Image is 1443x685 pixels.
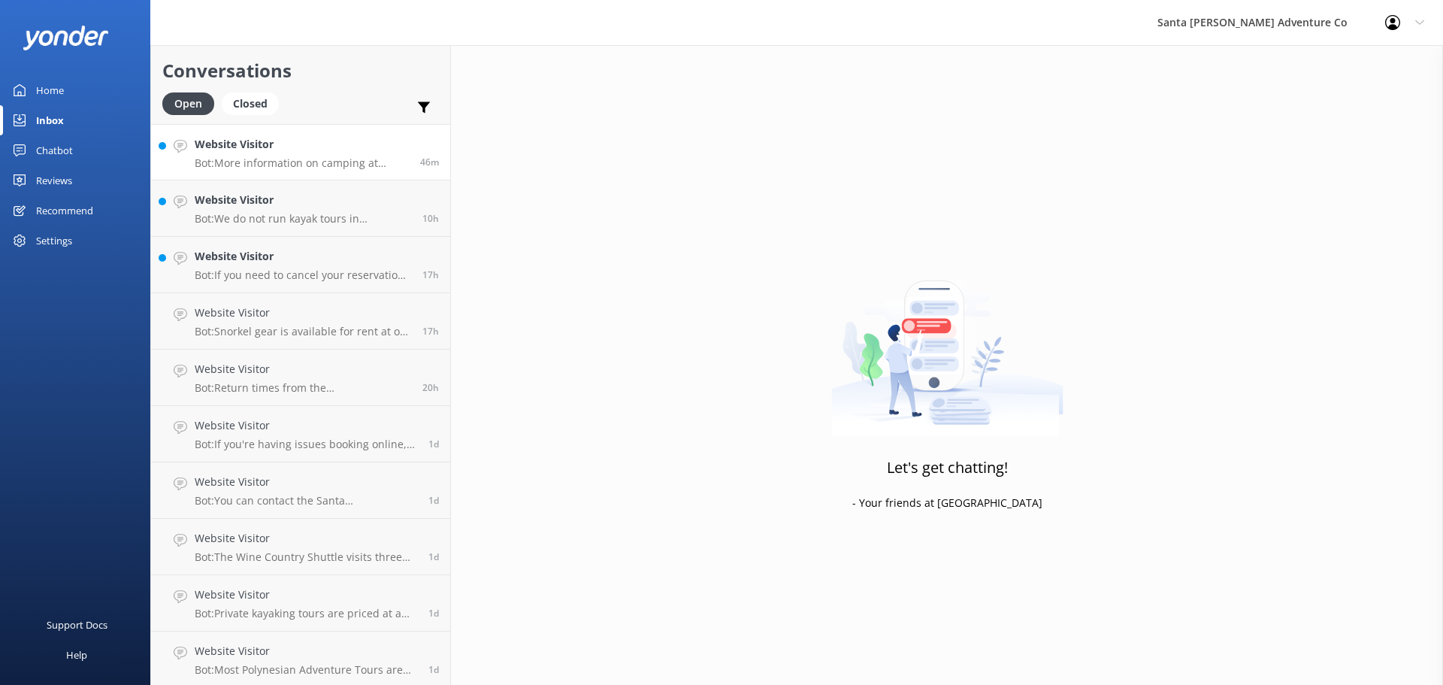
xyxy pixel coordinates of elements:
[151,293,450,350] a: Website VisitorBot:Snorkel gear is available for rent at our island storefront and does not need ...
[195,381,411,395] p: Bot: Return times from the [GEOGRAPHIC_DATA] by day. Generally, the ferry departs from the island...
[162,95,222,111] a: Open
[66,640,87,670] div: Help
[36,195,93,226] div: Recommend
[151,575,450,632] a: Website VisitorBot:Private kayaking tours are priced at a flat rate for the group, not per person...
[36,226,72,256] div: Settings
[151,237,450,293] a: Website VisitorBot:If you need to cancel your reservation, please contact the Santa [PERSON_NAME]...
[422,212,439,225] span: Sep 19 2025 09:58pm (UTC -07:00) America/Tijuana
[195,212,411,226] p: Bot: We do not run kayak tours in [GEOGRAPHIC_DATA]. The best way to visit [GEOGRAPHIC_DATA] is t...
[195,494,417,508] p: Bot: You can contact the Santa [PERSON_NAME] Adventure Co. team at [PHONE_NUMBER], or by emailing...
[195,663,417,677] p: Bot: Most Polynesian Adventure Tours are designed to be comfortable, even for those expecting, an...
[195,305,411,321] h4: Website Visitor
[422,325,439,338] span: Sep 19 2025 02:21pm (UTC -07:00) America/Tijuana
[428,550,439,563] span: Sep 18 2025 04:23pm (UTC -07:00) America/Tijuana
[151,519,450,575] a: Website VisitorBot:The Wine Country Shuttle visits three wineries in [GEOGRAPHIC_DATA][PERSON_NAM...
[195,268,411,282] p: Bot: If you need to cancel your reservation, please contact the Santa [PERSON_NAME] Adventure Co....
[23,26,109,50] img: yonder-white-logo.png
[162,92,214,115] div: Open
[195,586,417,603] h4: Website Visitor
[195,474,417,490] h4: Website Visitor
[831,249,1063,437] img: artwork of a man stealing a conversation from at giant smartphone
[422,381,439,394] span: Sep 19 2025 11:34am (UTC -07:00) America/Tijuana
[420,156,439,168] span: Sep 20 2025 07:15am (UTC -07:00) America/Tijuana
[47,610,107,640] div: Support Docs
[195,248,411,265] h4: Website Visitor
[195,156,409,170] p: Bot: More information on camping at [GEOGRAPHIC_DATA][PERSON_NAME] is available at [URL][DOMAIN_N...
[222,92,279,115] div: Closed
[887,456,1008,480] h3: Let's get chatting!
[36,165,72,195] div: Reviews
[195,417,417,434] h4: Website Visitor
[428,663,439,676] span: Sep 18 2025 10:37am (UTC -07:00) America/Tijuana
[36,105,64,135] div: Inbox
[195,361,411,377] h4: Website Visitor
[428,438,439,450] span: Sep 18 2025 08:35pm (UTC -07:00) America/Tijuana
[36,135,73,165] div: Chatbot
[151,350,450,406] a: Website VisitorBot:Return times from the [GEOGRAPHIC_DATA] by day. Generally, the ferry departs f...
[162,56,439,85] h2: Conversations
[852,495,1042,511] p: - Your friends at [GEOGRAPHIC_DATA]
[195,136,409,153] h4: Website Visitor
[428,607,439,620] span: Sep 18 2025 03:03pm (UTC -07:00) America/Tijuana
[151,462,450,519] a: Website VisitorBot:You can contact the Santa [PERSON_NAME] Adventure Co. team at [PHONE_NUMBER], ...
[36,75,64,105] div: Home
[151,180,450,237] a: Website VisitorBot:We do not run kayak tours in [GEOGRAPHIC_DATA]. The best way to visit [GEOGRAP...
[195,325,411,338] p: Bot: Snorkel gear is available for rent at our island storefront and does not need to be reserved...
[151,406,450,462] a: Website VisitorBot:If you're having issues booking online, please contact the Santa [PERSON_NAME]...
[151,124,450,180] a: Website VisitorBot:More information on camping at [GEOGRAPHIC_DATA][PERSON_NAME] is available at ...
[195,550,417,564] p: Bot: The Wine Country Shuttle visits three wineries in [GEOGRAPHIC_DATA][PERSON_NAME] Wine Countr...
[222,95,286,111] a: Closed
[422,268,439,281] span: Sep 19 2025 02:48pm (UTC -07:00) America/Tijuana
[195,643,417,659] h4: Website Visitor
[195,192,411,208] h4: Website Visitor
[195,607,417,620] p: Bot: Private kayaking tours are priced at a flat rate for the group, not per person, up to the ma...
[428,494,439,507] span: Sep 18 2025 05:59pm (UTC -07:00) America/Tijuana
[195,530,417,547] h4: Website Visitor
[195,438,417,451] p: Bot: If you're having issues booking online, please contact the Santa [PERSON_NAME] Adventure Co....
